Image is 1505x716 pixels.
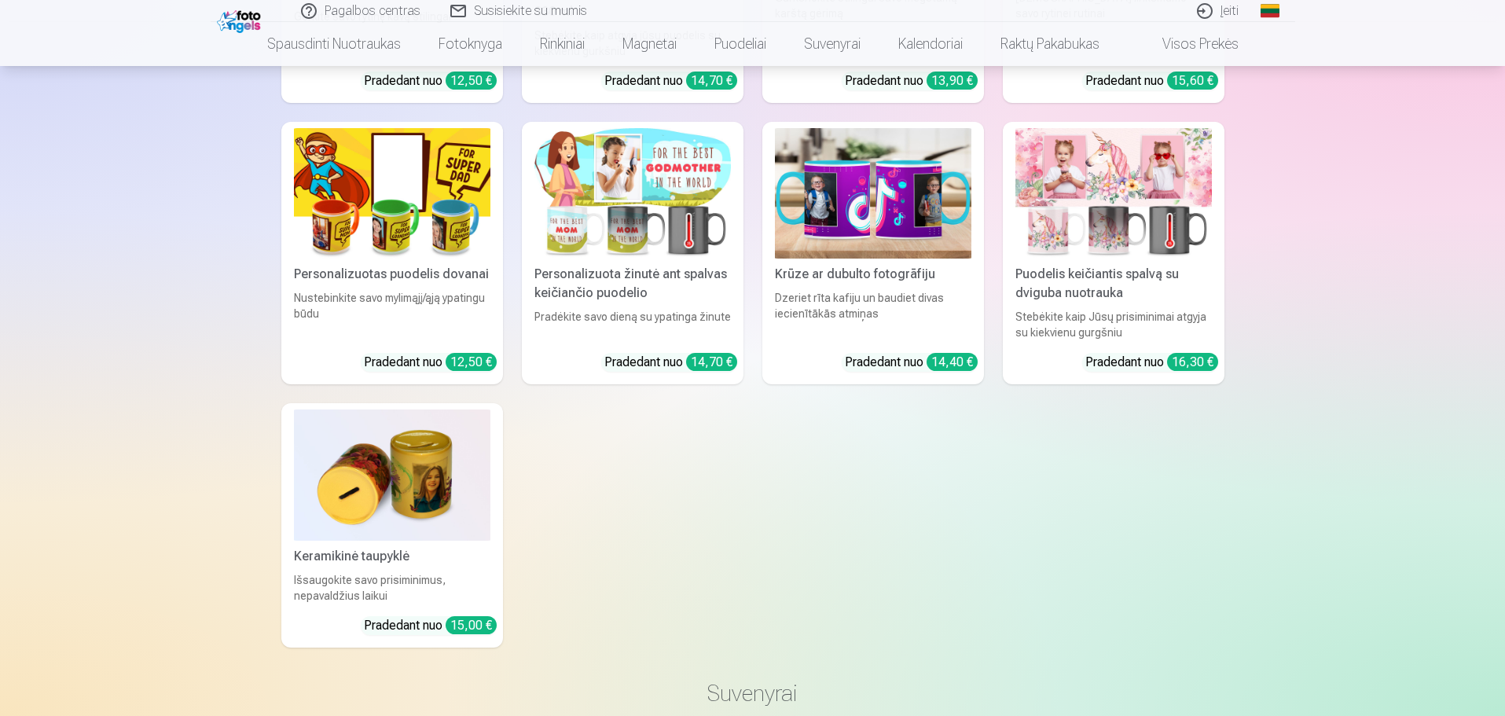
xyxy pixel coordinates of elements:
[288,547,497,566] div: Keramikinė taupyklė
[686,353,737,371] div: 14,70 €
[1167,72,1218,90] div: 15,60 €
[604,72,737,90] div: Pradedant nuo
[1167,353,1218,371] div: 16,30 €
[217,6,265,33] img: /fa2
[1085,72,1218,90] div: Pradedant nuo
[785,22,879,66] a: Suvenyrai
[879,22,982,66] a: Kalendoriai
[534,128,731,259] img: Personalizuota žinutė ant spalvas keičiančio puodelio
[1009,265,1218,303] div: Puodelis keičiantis spalvą su dviguba nuotrauka
[1085,353,1218,372] div: Pradedant nuo
[294,679,1212,707] h3: Suvenyrai
[696,22,785,66] a: Puodeliai
[521,22,604,66] a: Rinkiniai
[1118,22,1257,66] a: Visos prekės
[845,72,978,90] div: Pradedant nuo
[762,122,984,385] a: Krūze ar dubulto fotogrāfijuKrūze ar dubulto fotogrāfijuDzeriet rīta kafiju un baudiet divas ieci...
[775,128,971,259] img: Krūze ar dubulto fotogrāfiju
[1003,122,1224,385] a: Puodelis keičiantis spalvą su dviguba nuotraukaPuodelis keičiantis spalvą su dviguba nuotraukaSte...
[528,265,737,303] div: Personalizuota žinutė ant spalvas keičiančio puodelio
[446,353,497,371] div: 12,50 €
[446,72,497,90] div: 12,50 €
[982,22,1118,66] a: Raktų pakabukas
[248,22,420,66] a: Spausdinti nuotraukas
[288,572,497,604] div: Išsaugokite savo prisiminimus, nepavaldžius laikui
[604,353,737,372] div: Pradedant nuo
[1009,309,1218,340] div: Stebėkite kaip Jūsų prisiminimai atgyja su kiekvienu gurgšniu
[294,128,490,259] img: Personalizuotas puodelis dovanai
[769,265,978,284] div: Krūze ar dubulto fotogrāfiju
[281,122,503,385] a: Personalizuotas puodelis dovanaiPersonalizuotas puodelis dovanaiNustebinkite savo mylimąjį/ąją yp...
[446,616,497,634] div: 15,00 €
[686,72,737,90] div: 14,70 €
[528,309,737,340] div: Pradėkite savo dieną su ypatinga žinute
[604,22,696,66] a: Magnetai
[927,72,978,90] div: 13,90 €
[288,265,497,284] div: Personalizuotas puodelis dovanai
[288,290,497,340] div: Nustebinkite savo mylimąjį/ąją ypatingu būdu
[522,122,743,385] a: Personalizuota žinutė ant spalvas keičiančio puodelioPersonalizuota žinutė ant spalvas keičiančio...
[1015,128,1212,259] img: Puodelis keičiantis spalvą su dviguba nuotrauka
[927,353,978,371] div: 14,40 €
[364,616,497,635] div: Pradedant nuo
[281,403,503,648] a: Keramikinė taupyklėKeramikinė taupyklėIšsaugokite savo prisiminimus, nepavaldžius laikuiPradedant...
[364,353,497,372] div: Pradedant nuo
[294,409,490,541] img: Keramikinė taupyklė
[845,353,978,372] div: Pradedant nuo
[364,72,497,90] div: Pradedant nuo
[769,290,978,340] div: Dzeriet rīta kafiju un baudiet divas iecienītākās atmiņas
[420,22,521,66] a: Fotoknyga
